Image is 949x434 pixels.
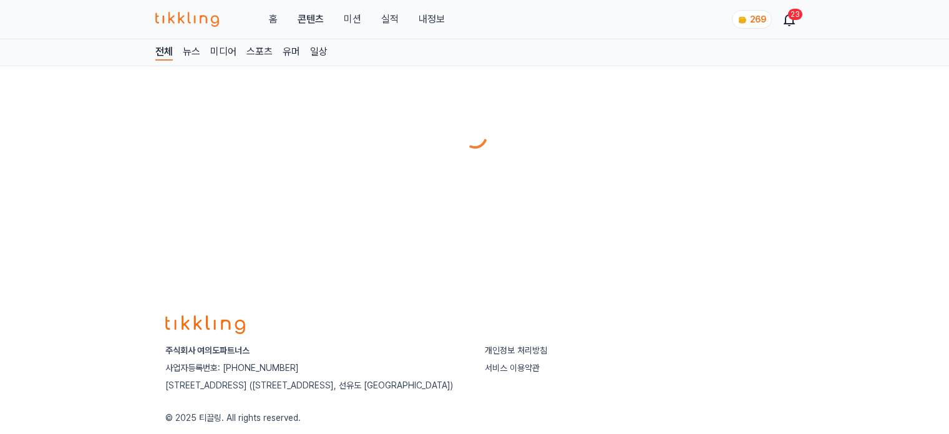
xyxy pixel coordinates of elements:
[283,44,300,61] a: 유머
[737,15,747,25] img: coin
[485,363,540,373] a: 서비스 이용약관
[155,44,173,61] a: 전체
[298,12,324,27] a: 콘텐츠
[165,412,784,424] p: © 2025 티끌링. All rights reserved.
[732,10,769,29] a: coin 269
[210,44,236,61] a: 미디어
[246,44,273,61] a: 스포츠
[310,44,328,61] a: 일상
[165,362,465,374] p: 사업자등록번호: [PHONE_NUMBER]
[165,379,465,392] p: [STREET_ADDRESS] ([STREET_ADDRESS], 선유도 [GEOGRAPHIC_DATA])
[269,12,278,27] a: 홈
[183,44,200,61] a: 뉴스
[784,12,794,27] a: 23
[344,12,361,27] button: 미션
[165,315,245,334] img: logo
[165,344,465,357] p: 주식회사 여의도파트너스
[155,12,220,27] img: 티끌링
[381,12,399,27] a: 실적
[419,12,445,27] a: 내정보
[750,14,766,24] span: 269
[788,9,802,20] div: 23
[485,345,547,355] a: 개인정보 처리방침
